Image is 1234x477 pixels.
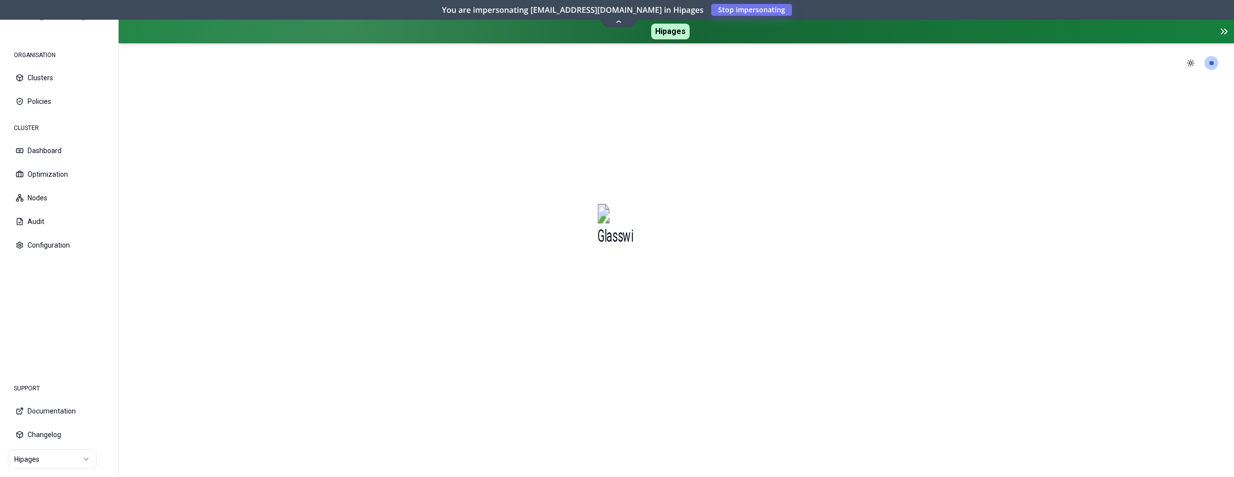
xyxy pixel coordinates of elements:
button: Changelog [8,424,110,445]
button: Nodes [8,187,110,209]
button: Dashboard [8,140,110,161]
div: SUPPORT [8,379,110,398]
button: Configuration [8,234,110,256]
button: Audit [8,211,110,232]
button: Documentation [8,400,110,422]
span: Hipages [651,24,690,39]
div: CLUSTER [8,118,110,138]
div: ORGANISATION [8,45,110,65]
button: Clusters [8,67,110,89]
button: Policies [8,91,110,112]
button: Optimization [8,163,110,185]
